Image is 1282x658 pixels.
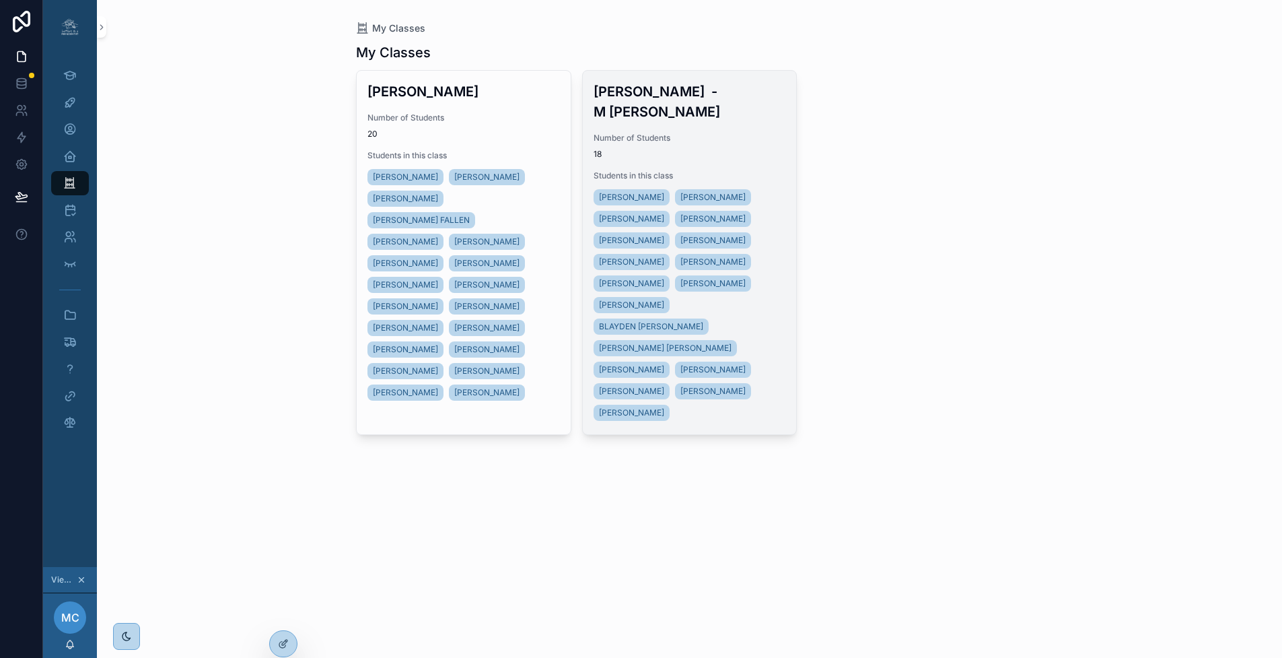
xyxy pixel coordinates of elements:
[594,133,786,143] span: Number of Students
[675,383,751,399] a: [PERSON_NAME]
[599,257,664,267] span: [PERSON_NAME]
[373,323,438,333] span: [PERSON_NAME]
[449,277,525,293] a: [PERSON_NAME]
[373,215,470,226] span: [PERSON_NAME] FALLEN
[454,258,520,269] span: [PERSON_NAME]
[367,169,443,185] a: [PERSON_NAME]
[373,301,438,312] span: [PERSON_NAME]
[449,320,525,336] a: [PERSON_NAME]
[367,129,560,139] span: 20
[594,81,786,122] h3: [PERSON_NAME] - M [PERSON_NAME]
[373,366,438,376] span: [PERSON_NAME]
[675,189,751,205] a: [PERSON_NAME]
[680,386,746,397] span: [PERSON_NAME]
[594,170,786,181] span: Students in this class
[454,279,520,290] span: [PERSON_NAME]
[675,362,751,378] a: [PERSON_NAME]
[373,279,438,290] span: [PERSON_NAME]
[367,363,443,379] a: [PERSON_NAME]
[367,191,443,207] a: [PERSON_NAME]
[594,340,737,356] a: [PERSON_NAME] [PERSON_NAME]
[367,277,443,293] a: [PERSON_NAME]
[356,22,425,35] a: My Classes
[582,70,797,435] a: [PERSON_NAME] - M [PERSON_NAME]Number of Students18Students in this class[PERSON_NAME][PERSON_NAM...
[373,172,438,183] span: [PERSON_NAME]
[367,255,443,271] a: [PERSON_NAME]
[373,387,438,398] span: [PERSON_NAME]
[594,383,670,399] a: [PERSON_NAME]
[51,574,74,585] span: Viewing as Manda
[356,43,431,62] h1: My Classes
[373,236,438,247] span: [PERSON_NAME]
[599,321,703,332] span: BLAYDEN [PERSON_NAME]
[680,257,746,267] span: [PERSON_NAME]
[454,387,520,398] span: [PERSON_NAME]
[373,258,438,269] span: [PERSON_NAME]
[454,172,520,183] span: [PERSON_NAME]
[367,234,443,250] a: [PERSON_NAME]
[594,149,786,160] span: 18
[367,212,475,228] a: [PERSON_NAME] FALLEN
[599,364,664,375] span: [PERSON_NAME]
[675,275,751,292] a: [PERSON_NAME]
[454,323,520,333] span: [PERSON_NAME]
[594,319,709,335] a: BLAYDEN [PERSON_NAME]
[675,211,751,227] a: [PERSON_NAME]
[367,320,443,336] a: [PERSON_NAME]
[594,405,670,421] a: [PERSON_NAME]
[599,386,664,397] span: [PERSON_NAME]
[367,341,443,358] a: [PERSON_NAME]
[454,301,520,312] span: [PERSON_NAME]
[454,366,520,376] span: [PERSON_NAME]
[367,112,560,123] span: Number of Students
[599,300,664,310] span: [PERSON_NAME]
[367,298,443,315] a: [PERSON_NAME]
[449,385,525,401] a: [PERSON_NAME]
[367,150,560,161] span: Students in this class
[675,254,751,270] a: [PERSON_NAME]
[594,189,670,205] a: [PERSON_NAME]
[675,232,751,249] a: [PERSON_NAME]
[356,70,571,435] a: [PERSON_NAME]Number of Students20Students in this class[PERSON_NAME][PERSON_NAME][PERSON_NAME][PE...
[594,275,670,292] a: [PERSON_NAME]
[599,235,664,246] span: [PERSON_NAME]
[680,213,746,224] span: [PERSON_NAME]
[599,407,664,418] span: [PERSON_NAME]
[449,234,525,250] a: [PERSON_NAME]
[372,22,425,35] span: My Classes
[373,344,438,355] span: [PERSON_NAME]
[594,254,670,270] a: [PERSON_NAME]
[599,278,664,289] span: [PERSON_NAME]
[367,81,560,102] h3: [PERSON_NAME]
[594,362,670,378] a: [PERSON_NAME]
[449,298,525,315] a: [PERSON_NAME]
[373,193,438,204] span: [PERSON_NAME]
[449,169,525,185] a: [PERSON_NAME]
[594,297,670,313] a: [PERSON_NAME]
[59,16,81,38] img: App logo
[449,255,525,271] a: [PERSON_NAME]
[599,343,732,354] span: [PERSON_NAME] [PERSON_NAME]
[594,232,670,249] a: [PERSON_NAME]
[367,385,443,401] a: [PERSON_NAME]
[594,211,670,227] a: [PERSON_NAME]
[680,364,746,375] span: [PERSON_NAME]
[61,610,79,626] span: MC
[449,341,525,358] a: [PERSON_NAME]
[43,54,97,453] div: scrollable content
[449,363,525,379] a: [PERSON_NAME]
[599,192,664,203] span: [PERSON_NAME]
[680,235,746,246] span: [PERSON_NAME]
[680,278,746,289] span: [PERSON_NAME]
[454,236,520,247] span: [PERSON_NAME]
[599,213,664,224] span: [PERSON_NAME]
[454,344,520,355] span: [PERSON_NAME]
[680,192,746,203] span: [PERSON_NAME]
